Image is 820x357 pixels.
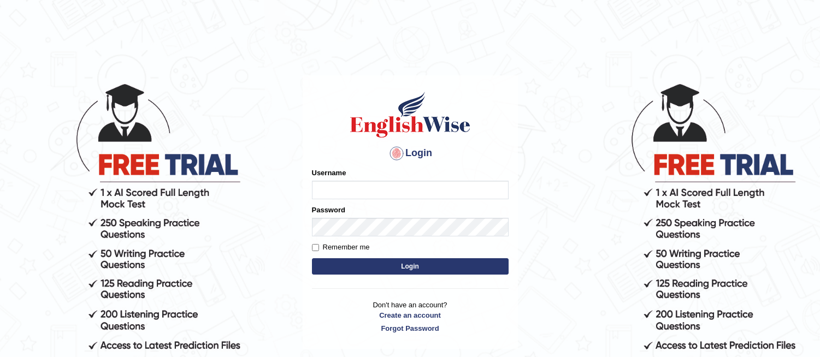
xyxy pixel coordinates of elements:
[348,90,473,139] img: Logo of English Wise sign in for intelligent practice with AI
[312,300,509,334] p: Don't have an account?
[312,242,370,253] label: Remember me
[312,145,509,162] h4: Login
[312,323,509,334] a: Forgot Password
[312,310,509,320] a: Create an account
[312,205,345,215] label: Password
[312,168,346,178] label: Username
[312,244,319,251] input: Remember me
[312,258,509,275] button: Login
